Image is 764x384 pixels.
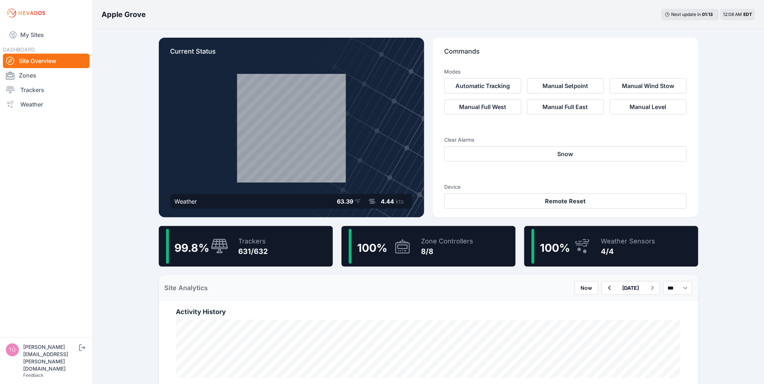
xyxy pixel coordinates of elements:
[3,26,90,43] a: My Sites
[170,46,413,62] p: Current Status
[527,99,604,114] button: Manual Full East
[176,307,681,317] h2: Activity History
[445,136,687,143] h3: Clear Alarms
[421,246,474,256] div: 8/8
[723,12,742,17] span: 12:08 AM
[672,12,701,17] span: Next update in
[358,241,388,254] span: 100 %
[445,146,687,162] button: Snow
[23,343,78,372] div: [PERSON_NAME][EMAIL_ADDRESS][PERSON_NAME][DOMAIN_NAME]
[3,46,35,53] span: DASHBOARD
[601,236,656,246] div: Weather Sensors
[601,246,656,256] div: 4/4
[6,343,19,356] img: tomasz.barcz@energix-group.com
[6,7,46,19] img: Nevados
[445,46,687,62] p: Commands
[524,226,698,267] a: 100%Weather Sensors4/4
[540,241,570,254] span: 100 %
[617,281,645,295] button: [DATE]
[175,197,197,206] div: Weather
[610,78,687,93] button: Manual Wind Stow
[381,198,395,205] span: 4.44
[3,83,90,97] a: Trackers
[159,226,333,267] a: 99.8%Trackers631/632
[165,283,208,293] h2: Site Analytics
[3,68,90,83] a: Zones
[175,241,210,254] span: 99.8 %
[239,246,268,256] div: 631/632
[527,78,604,93] button: Manual Setpoint
[445,183,687,191] h3: Device
[702,12,715,17] div: 01 : 13
[342,226,516,267] a: 100%Zone Controllers8/8
[744,12,752,17] span: EDT
[421,236,474,246] div: Zone Controllers
[445,68,461,75] h3: Modes
[610,99,687,114] button: Manual Level
[575,281,599,295] button: Now
[3,97,90,112] a: Weather
[355,198,361,205] span: °F
[445,78,521,93] button: Automatic Tracking
[445,99,521,114] button: Manual Full West
[3,54,90,68] a: Site Overview
[445,193,687,209] button: Remote Reset
[396,198,404,205] span: kts
[23,372,44,378] a: Feedback
[239,236,268,246] div: Trackers
[102,5,146,24] nav: Breadcrumb
[102,9,146,20] h3: Apple Grove
[337,198,354,205] span: 63.39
